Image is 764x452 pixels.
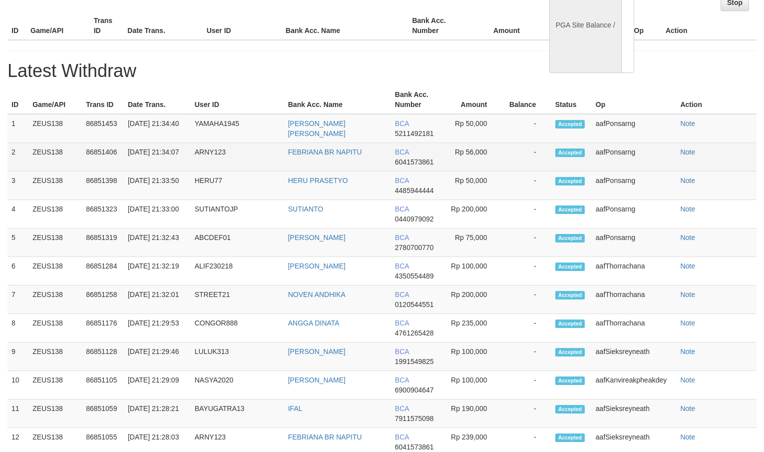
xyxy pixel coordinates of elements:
td: Rp 200,000 [444,285,502,314]
td: - [502,114,551,143]
td: aafThorrachana [592,285,677,314]
span: 4485944444 [395,186,434,194]
span: 6041573861 [395,158,434,166]
td: 3 [7,171,28,200]
th: Amount [444,85,502,114]
th: Trans ID [82,85,124,114]
span: BCA [395,319,409,327]
span: BCA [395,290,409,298]
td: 86851284 [82,257,124,285]
span: 7911575098 [395,414,434,422]
td: aafThorrachana [592,314,677,342]
th: Op [592,85,677,114]
td: - [502,200,551,228]
td: Rp 50,000 [444,171,502,200]
th: User ID [191,85,284,114]
td: 5 [7,228,28,257]
a: FEBRIANA BR NAPITU [288,433,362,441]
span: Accepted [555,291,585,299]
a: Note [680,148,695,156]
td: Rp 75,000 [444,228,502,257]
td: STREET21 [191,285,284,314]
td: 86851105 [82,371,124,399]
td: [DATE] 21:32:01 [124,285,191,314]
span: Accepted [555,120,585,128]
a: FEBRIANA BR NAPITU [288,148,362,156]
td: 8 [7,314,28,342]
td: [DATE] 21:33:00 [124,200,191,228]
h1: Latest Withdraw [7,61,757,81]
th: Bank Acc. Name [284,85,391,114]
td: ZEUS138 [28,314,82,342]
span: BCA [395,148,409,156]
td: aafPonsarng [592,228,677,257]
td: - [502,228,551,257]
td: Rp 190,000 [444,399,502,428]
td: LULUK313 [191,342,284,371]
span: 5211492181 [395,129,434,137]
span: BCA [395,347,409,355]
td: - [502,314,551,342]
th: Bank Acc. Number [391,85,444,114]
td: - [502,285,551,314]
a: Note [680,290,695,298]
a: Note [680,319,695,327]
td: ZEUS138 [28,143,82,171]
td: BAYUGATRA13 [191,399,284,428]
td: ZEUS138 [28,228,82,257]
td: ZEUS138 [28,342,82,371]
td: 86851128 [82,342,124,371]
td: [DATE] 21:29:09 [124,371,191,399]
a: SUTIANTO [288,205,324,213]
td: aafPonsarng [592,114,677,143]
span: Accepted [555,262,585,271]
td: ZEUS138 [28,171,82,200]
td: HERU77 [191,171,284,200]
td: [DATE] 21:28:21 [124,399,191,428]
td: - [502,171,551,200]
span: BCA [395,176,409,184]
td: 1 [7,114,28,143]
span: Accepted [555,234,585,242]
td: ARNY123 [191,143,284,171]
a: Note [680,262,695,270]
td: - [502,257,551,285]
th: ID [7,85,28,114]
span: 4350554489 [395,272,434,280]
a: Note [680,205,695,213]
td: 86851176 [82,314,124,342]
td: NASYA2020 [191,371,284,399]
a: [PERSON_NAME] [288,347,346,355]
td: 9 [7,342,28,371]
span: BCA [395,205,409,213]
td: aafSieksreyneath [592,399,677,428]
td: ZEUS138 [28,257,82,285]
td: ZEUS138 [28,285,82,314]
a: Note [680,433,695,441]
span: Accepted [555,376,585,385]
td: [DATE] 21:29:46 [124,342,191,371]
td: ZEUS138 [28,399,82,428]
span: 6900904647 [395,386,434,394]
td: 86851258 [82,285,124,314]
th: Balance [535,11,593,40]
a: Note [680,119,695,127]
td: SUTIANTOJP [191,200,284,228]
td: ZEUS138 [28,371,82,399]
td: - [502,342,551,371]
span: BCA [395,119,409,127]
th: Action [662,11,757,40]
td: aafThorrachana [592,257,677,285]
a: IFAL [288,404,303,412]
span: Accepted [555,319,585,328]
td: Rp 200,000 [444,200,502,228]
span: Accepted [555,177,585,185]
th: Game/API [26,11,90,40]
td: [DATE] 21:33:50 [124,171,191,200]
td: - [502,399,551,428]
span: Accepted [555,348,585,356]
a: [PERSON_NAME] [PERSON_NAME] [288,119,346,137]
th: Bank Acc. Number [408,11,471,40]
td: Rp 100,000 [444,342,502,371]
th: Date Trans. [124,85,191,114]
